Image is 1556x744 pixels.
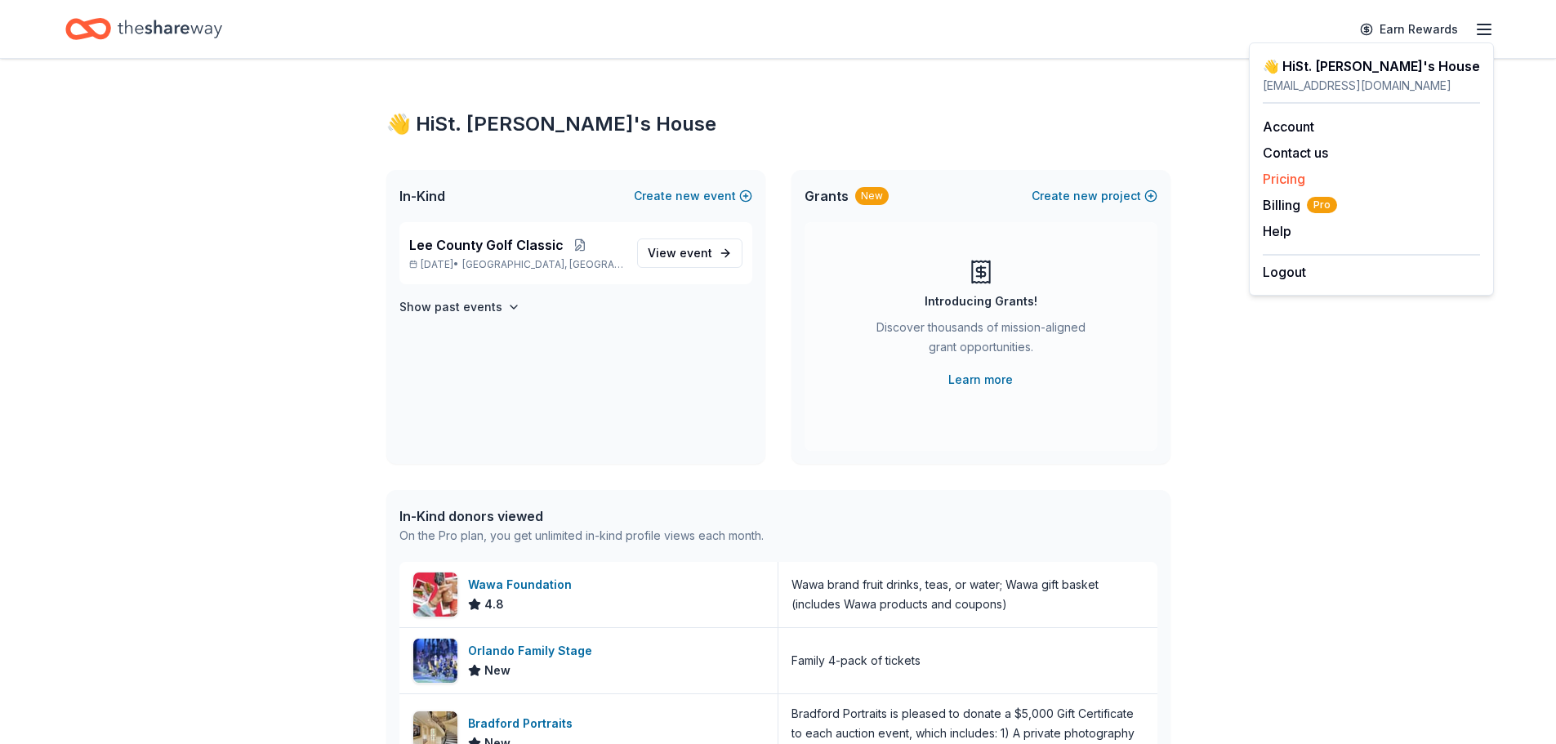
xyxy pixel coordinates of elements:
span: New [484,661,510,680]
button: Contact us [1263,143,1328,163]
span: Grants [805,186,849,206]
span: new [1073,186,1098,206]
button: Show past events [399,297,520,317]
div: 👋 Hi St. [PERSON_NAME]'s House [1263,56,1480,76]
a: Earn Rewards [1350,15,1468,44]
button: Logout [1263,262,1306,282]
span: [GEOGRAPHIC_DATA], [GEOGRAPHIC_DATA] [462,258,623,271]
span: new [675,186,700,206]
div: Orlando Family Stage [468,641,599,661]
span: Lee County Golf Classic [409,235,564,255]
button: Createnewproject [1032,186,1157,206]
span: View [648,243,712,263]
div: Family 4-pack of tickets [791,651,921,670]
span: Pro [1307,197,1337,213]
button: Help [1263,221,1291,241]
div: Wawa Foundation [468,575,578,595]
div: On the Pro plan, you get unlimited in-kind profile views each month. [399,526,764,546]
a: Account [1263,118,1314,135]
p: [DATE] • [409,258,624,271]
a: Learn more [948,370,1013,390]
div: 👋 Hi St. [PERSON_NAME]'s House [386,111,1170,137]
span: event [680,246,712,260]
span: In-Kind [399,186,445,206]
a: Home [65,10,222,48]
div: Bradford Portraits [468,714,579,733]
img: Image for Orlando Family Stage [413,639,457,683]
a: Pricing [1263,171,1305,187]
div: Introducing Grants! [925,292,1037,311]
a: View event [637,238,742,268]
div: [EMAIL_ADDRESS][DOMAIN_NAME] [1263,76,1480,96]
span: Billing [1263,195,1337,215]
img: Image for Wawa Foundation [413,572,457,617]
div: New [855,187,889,205]
div: Wawa brand fruit drinks, teas, or water; Wawa gift basket (includes Wawa products and coupons) [791,575,1144,614]
h4: Show past events [399,297,502,317]
span: 4.8 [484,595,504,614]
button: Createnewevent [634,186,752,206]
div: In-Kind donors viewed [399,506,764,526]
button: BillingPro [1263,195,1337,215]
div: Discover thousands of mission-aligned grant opportunities. [870,318,1092,363]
